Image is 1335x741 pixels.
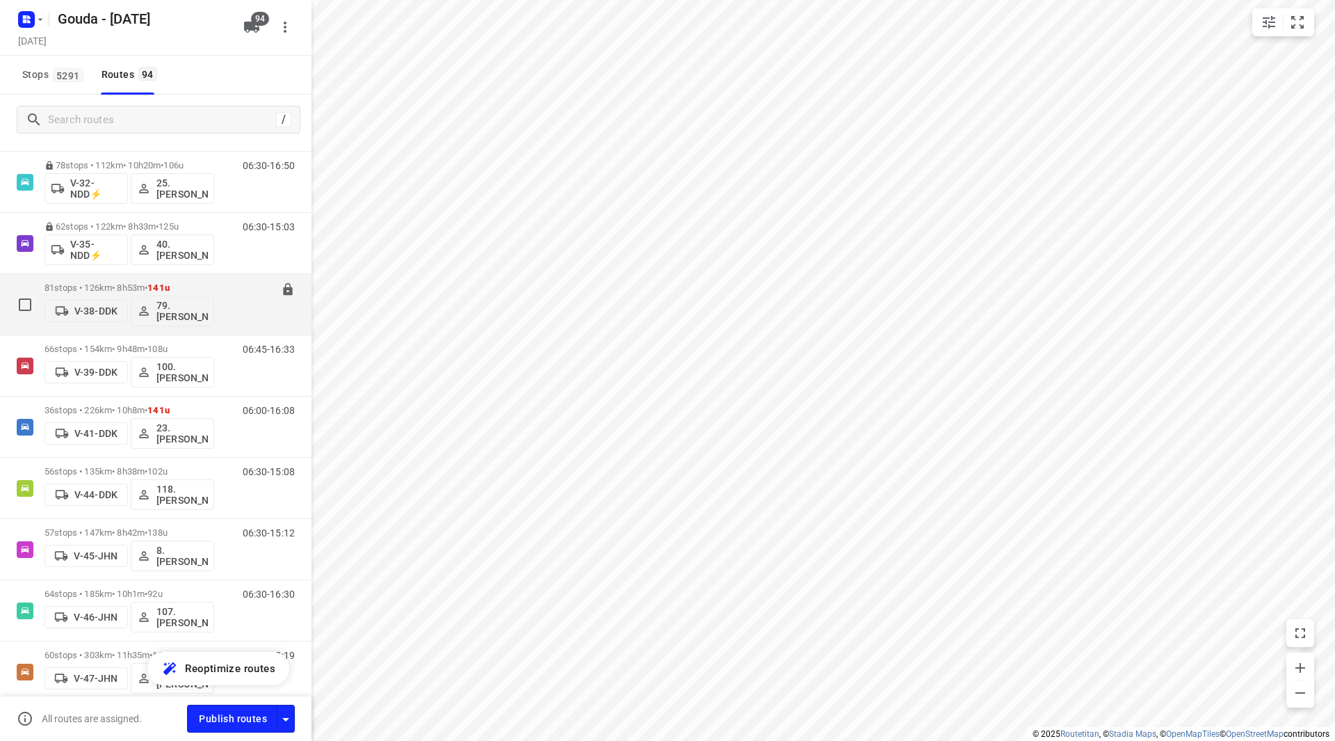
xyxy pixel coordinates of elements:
p: 8. [PERSON_NAME] [156,545,208,567]
input: Search routes [48,109,276,131]
p: 81 stops • 126km • 8h53m [44,282,214,293]
p: V-38-DDK [74,305,118,317]
button: V-45-JHN [44,545,128,567]
p: 62 stops • 122km • 8h33m [44,221,214,232]
span: • [149,650,152,660]
p: 06:45-16:33 [243,344,295,355]
div: / [276,112,291,127]
p: 60 stops • 303km • 11h35m [44,650,214,660]
p: 36 stops • 226km • 10h8m [44,405,214,415]
button: 118.[PERSON_NAME] [131,479,214,510]
span: 5291 [53,68,83,82]
button: 82. [PERSON_NAME] [131,663,214,694]
span: • [145,344,147,354]
button: 23.[PERSON_NAME] [131,418,214,449]
p: V-47-JHN [74,673,118,684]
p: 79. [PERSON_NAME] [156,300,208,322]
a: Stadia Maps [1109,729,1156,739]
span: 141u [147,405,170,415]
p: 56 stops • 135km • 8h38m [44,466,214,477]
div: small contained button group [1252,8,1314,36]
p: 118.[PERSON_NAME] [156,484,208,506]
button: Map settings [1255,8,1283,36]
span: 106u [163,160,184,170]
button: 100.[PERSON_NAME] [131,357,214,388]
button: 94 [238,13,266,41]
p: 06:30-15:03 [243,221,295,232]
span: 92u [147,589,162,599]
span: 94 [251,12,269,26]
button: V-41-DDK [44,422,128,445]
button: V-38-DDK [44,300,128,322]
p: 40.[PERSON_NAME] [156,239,208,261]
span: • [145,282,147,293]
p: V-46-JHN [74,612,118,623]
button: More [271,13,299,41]
button: V-46-JHN [44,606,128,628]
p: V-44-DDK [74,489,118,500]
span: • [161,160,163,170]
p: V-32-NDD⚡ [70,177,122,200]
span: Select [11,291,39,319]
button: 40.[PERSON_NAME] [131,234,214,265]
h5: Project date [13,33,52,49]
p: 06:30-15:08 [243,466,295,477]
span: 138u [147,527,168,538]
span: Stops [22,66,88,83]
span: • [145,405,147,415]
p: 100.[PERSON_NAME] [156,361,208,383]
span: 125u [159,221,179,232]
button: V-35-NDD⚡ [44,234,128,265]
button: Lock route [281,282,295,298]
p: 66 stops • 154km • 9h48m [44,344,214,354]
p: V-39-DDK [74,367,118,378]
div: Driver app settings [277,710,294,727]
span: • [156,221,159,232]
button: V-32-NDD⚡ [44,173,128,204]
a: Routetitan [1060,729,1099,739]
p: V-41-DDK [74,428,118,439]
span: • [145,466,147,477]
button: Publish routes [187,705,277,732]
span: 94 [138,67,157,81]
p: 107.[PERSON_NAME] [156,606,208,628]
span: 112u [152,650,172,660]
p: V-45-JHN [74,550,118,561]
p: 06:00-16:08 [243,405,295,416]
p: 06:45-18:19 [243,650,295,661]
span: 141u [147,282,170,293]
span: • [145,527,147,538]
button: 107.[PERSON_NAME] [131,602,214,632]
a: OpenStreetMap [1226,729,1284,739]
li: © 2025 , © , © © contributors [1033,729,1329,739]
button: 8. [PERSON_NAME] [131,541,214,571]
span: 102u [147,466,168,477]
span: • [145,589,147,599]
p: 06:30-15:12 [243,527,295,539]
p: V-35-NDD⚡ [70,239,122,261]
button: 25. [PERSON_NAME] [131,173,214,204]
button: Reoptimize routes [147,652,289,685]
p: 06:30-16:50 [243,160,295,171]
button: V-47-JHN [44,667,128,690]
p: 64 stops • 185km • 10h1m [44,589,214,599]
p: 23.[PERSON_NAME] [156,422,208,445]
span: Publish routes [199,710,267,728]
button: Fit zoom [1284,8,1311,36]
button: 79. [PERSON_NAME] [131,296,214,326]
a: OpenMapTiles [1166,729,1220,739]
div: Routes [102,66,161,83]
p: 06:30-16:30 [243,589,295,600]
p: 57 stops • 147km • 8h42m [44,527,214,538]
span: Reoptimize routes [185,660,275,678]
button: V-39-DDK [44,361,128,383]
p: 25. [PERSON_NAME] [156,177,208,200]
span: 108u [147,344,168,354]
p: 78 stops • 112km • 10h20m [44,160,214,170]
button: V-44-DDK [44,484,128,506]
p: All routes are assigned. [42,713,142,724]
h5: Rename [52,8,232,30]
